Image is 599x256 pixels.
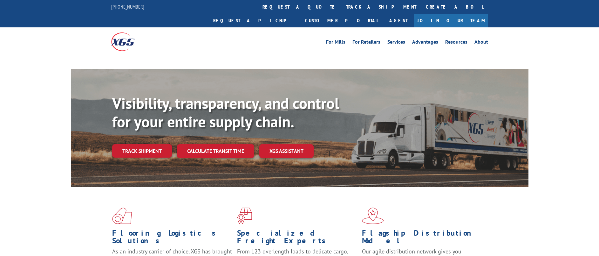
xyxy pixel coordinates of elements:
[362,208,384,224] img: xgs-icon-flagship-distribution-model-red
[111,4,144,10] a: [PHONE_NUMBER]
[177,144,254,158] a: Calculate transit time
[237,208,252,224] img: xgs-icon-focused-on-flooring-red
[208,14,300,27] a: Request a pickup
[112,144,172,158] a: Track shipment
[383,14,414,27] a: Agent
[300,14,383,27] a: Customer Portal
[387,39,405,46] a: Services
[362,229,482,248] h1: Flagship Distribution Model
[259,144,314,158] a: XGS ASSISTANT
[414,14,488,27] a: Join Our Team
[112,229,232,248] h1: Flooring Logistics Solutions
[412,39,438,46] a: Advantages
[445,39,467,46] a: Resources
[112,93,339,132] b: Visibility, transparency, and control for your entire supply chain.
[326,39,345,46] a: For Mills
[237,229,357,248] h1: Specialized Freight Experts
[112,208,132,224] img: xgs-icon-total-supply-chain-intelligence-red
[474,39,488,46] a: About
[352,39,380,46] a: For Retailers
